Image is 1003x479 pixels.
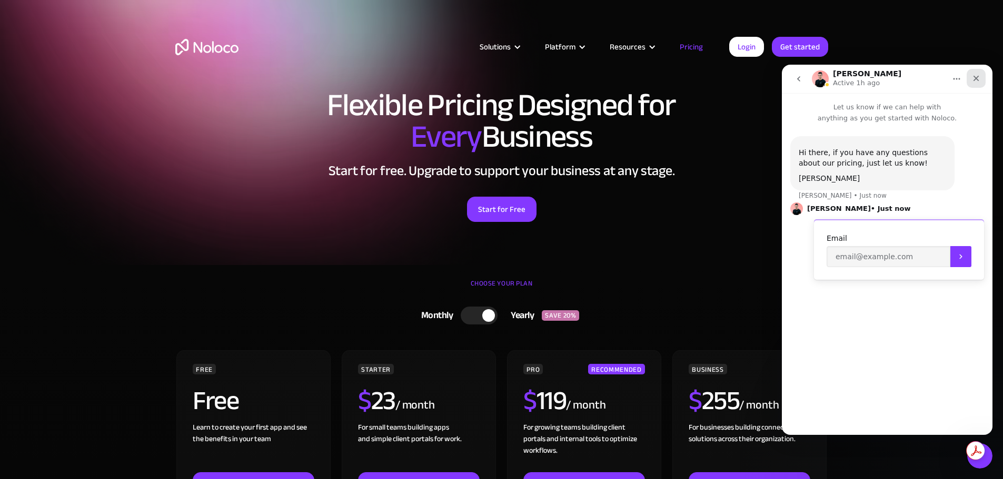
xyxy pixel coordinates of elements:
iframe: Intercom live chat [782,65,992,435]
div: For growing teams building client portals and internal tools to optimize workflows. [523,422,644,472]
a: Get started [772,37,828,57]
span: $ [358,376,371,425]
h2: Free [193,388,239,414]
div: Platform [545,40,575,54]
div: RECOMMENDED [588,364,644,374]
div: Platform [532,40,597,54]
h2: 23 [358,388,395,414]
h2: 119 [523,388,566,414]
div: / month [395,397,435,414]
h1: Flexible Pricing Designed for Business [175,89,828,152]
a: Start for Free [467,197,537,222]
a: home [175,39,239,55]
div: Solutions [480,40,511,54]
div: Resources [610,40,646,54]
div: / month [566,397,605,414]
div: Resources [597,40,667,54]
div: Monthly [408,308,461,323]
span: Every [411,107,482,166]
a: Pricing [667,40,716,54]
h2: Start for free. Upgrade to support your business at any stage. [175,163,828,179]
div: STARTER [358,364,393,374]
div: FREE [193,364,216,374]
div: For businesses building connected solutions across their organization. ‍ [689,422,810,472]
div: Solutions [466,40,532,54]
div: CHOOSE YOUR PLAN [175,276,828,302]
div: Learn to create your first app and see the benefits in your team ‍ [193,422,314,472]
div: For small teams building apps and simple client portals for work. ‍ [358,422,479,472]
div: BUSINESS [689,364,727,374]
span: $ [689,376,702,425]
a: Login [729,37,764,57]
div: SAVE 20% [542,310,579,321]
h2: 255 [689,388,739,414]
span: $ [523,376,537,425]
div: Yearly [498,308,542,323]
div: / month [739,397,779,414]
div: PRO [523,364,543,374]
